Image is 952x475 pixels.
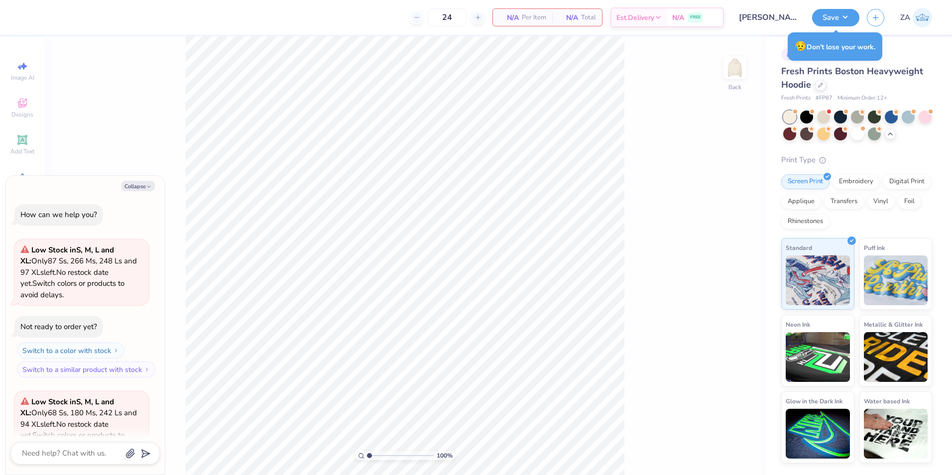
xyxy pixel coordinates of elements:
[913,8,932,27] img: Zuriel Alaba
[824,194,864,209] div: Transfers
[20,245,137,300] span: Only 87 Ss, 266 Ms, 248 Ls and 97 XLs left. Switch colors or products to avoid delays.
[786,332,850,382] img: Neon Ink
[900,8,932,27] a: ZA
[690,14,701,21] span: FREE
[725,58,745,78] img: Back
[781,194,821,209] div: Applique
[786,255,850,305] img: Standard
[17,343,124,358] button: Switch to a color with stock
[428,8,467,26] input: – –
[616,12,654,23] span: Est. Delivery
[864,242,885,253] span: Puff Ink
[20,245,114,266] strong: Low Stock in S, M, L and XL :
[144,366,150,372] img: Switch to a similar product with stock
[864,255,928,305] img: Puff Ink
[20,397,114,418] strong: Low Stock in S, M, L and XL :
[781,214,830,229] div: Rhinestones
[781,65,923,91] span: Fresh Prints Boston Heavyweight Hoodie
[20,322,97,332] div: Not ready to order yet?
[837,94,887,103] span: Minimum Order: 12 +
[812,9,859,26] button: Save
[864,396,910,406] span: Water based Ink
[786,396,842,406] span: Glow in the Dark Ink
[833,174,880,189] div: Embroidery
[437,451,453,460] span: 100 %
[113,348,119,354] img: Switch to a color with stock
[786,319,810,330] span: Neon Ink
[864,332,928,382] img: Metallic & Glitter Ink
[10,147,34,155] span: Add Text
[558,12,578,23] span: N/A
[20,397,137,452] span: Only 68 Ss, 180 Ms, 242 Ls and 94 XLs left. Switch colors or products to avoid delays.
[781,174,830,189] div: Screen Print
[781,94,811,103] span: Fresh Prints
[788,32,882,61] div: Don’t lose your work.
[20,267,109,289] span: No restock date yet.
[581,12,596,23] span: Total
[883,174,931,189] div: Digital Print
[522,12,546,23] span: Per Item
[731,7,805,27] input: Untitled Design
[786,409,850,459] img: Glow in the Dark Ink
[867,194,895,209] div: Vinyl
[864,319,923,330] span: Metallic & Glitter Ink
[795,40,807,53] span: 😥
[786,242,812,253] span: Standard
[20,210,97,220] div: How can we help you?
[499,12,519,23] span: N/A
[728,83,741,92] div: Back
[781,48,821,61] div: # 507749A
[864,409,928,459] img: Water based Ink
[20,419,109,441] span: No restock date yet.
[11,74,34,82] span: Image AI
[121,181,155,191] button: Collapse
[17,361,155,377] button: Switch to a similar product with stock
[900,12,910,23] span: ZA
[672,12,684,23] span: N/A
[11,111,33,119] span: Designs
[781,154,932,166] div: Print Type
[898,194,921,209] div: Foil
[816,94,833,103] span: # FP87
